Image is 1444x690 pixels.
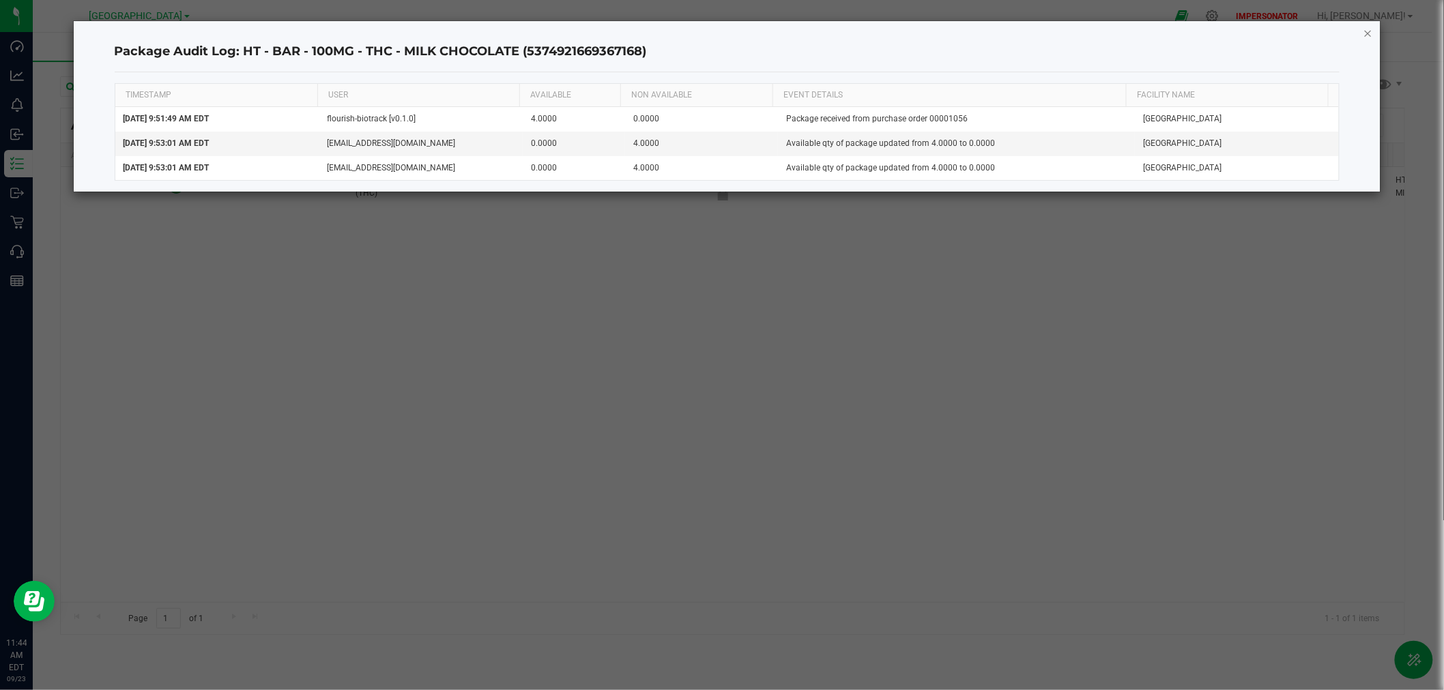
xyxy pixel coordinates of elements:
[319,132,523,156] td: [EMAIL_ADDRESS][DOMAIN_NAME]
[523,156,624,180] td: 0.0000
[625,156,778,180] td: 4.0000
[319,107,523,132] td: flourish-biotrack [v0.1.0]
[772,84,1127,107] th: EVENT DETAILS
[124,138,210,148] span: [DATE] 9:53:01 AM EDT
[1135,107,1339,132] td: [GEOGRAPHIC_DATA]
[778,107,1135,132] td: Package received from purchase order 00001056
[124,163,210,172] span: [DATE] 9:53:01 AM EDT
[1135,132,1339,156] td: [GEOGRAPHIC_DATA]
[778,156,1135,180] td: Available qty of package updated from 4.0000 to 0.0000
[519,84,620,107] th: AVAILABLE
[317,84,519,107] th: USER
[1135,156,1339,180] td: [GEOGRAPHIC_DATA]
[115,84,317,107] th: TIMESTAMP
[778,132,1135,156] td: Available qty of package updated from 4.0000 to 0.0000
[523,132,624,156] td: 0.0000
[625,132,778,156] td: 4.0000
[319,156,523,180] td: [EMAIL_ADDRESS][DOMAIN_NAME]
[620,84,772,107] th: NON AVAILABLE
[115,43,1340,61] h4: Package Audit Log: HT - BAR - 100MG - THC - MILK CHOCOLATE (5374921669367168)
[124,114,210,123] span: [DATE] 9:51:49 AM EDT
[14,581,55,622] iframe: Resource center
[1126,84,1328,107] th: Facility Name
[625,107,778,132] td: 0.0000
[523,107,624,132] td: 4.0000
